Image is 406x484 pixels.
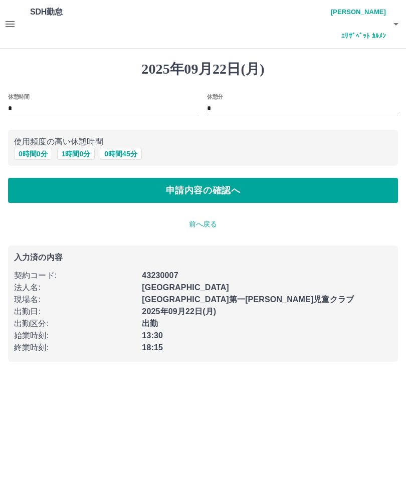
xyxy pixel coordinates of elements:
p: 出勤日 : [14,306,136,318]
p: 入力済の内容 [14,254,392,262]
b: 18:15 [142,343,163,352]
label: 休憩分 [207,93,223,100]
b: [GEOGRAPHIC_DATA] [142,283,229,292]
b: 43230007 [142,271,178,280]
p: 終業時刻 : [14,342,136,354]
b: 出勤 [142,319,158,328]
button: 1時間0分 [57,148,95,160]
b: 13:30 [142,331,163,340]
button: 申請内容の確認へ [8,178,398,203]
label: 休憩時間 [8,93,29,100]
p: 始業時刻 : [14,330,136,342]
p: 前へ戻る [8,219,398,229]
h1: 2025年09月22日(月) [8,61,398,78]
p: 契約コード : [14,270,136,282]
b: [GEOGRAPHIC_DATA]第一[PERSON_NAME]児童クラブ [142,295,354,304]
p: 使用頻度の高い休憩時間 [14,136,392,148]
b: 2025年09月22日(月) [142,307,216,316]
p: 現場名 : [14,294,136,306]
p: 出勤区分 : [14,318,136,330]
button: 0時間0分 [14,148,52,160]
button: 0時間45分 [100,148,141,160]
p: 法人名 : [14,282,136,294]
